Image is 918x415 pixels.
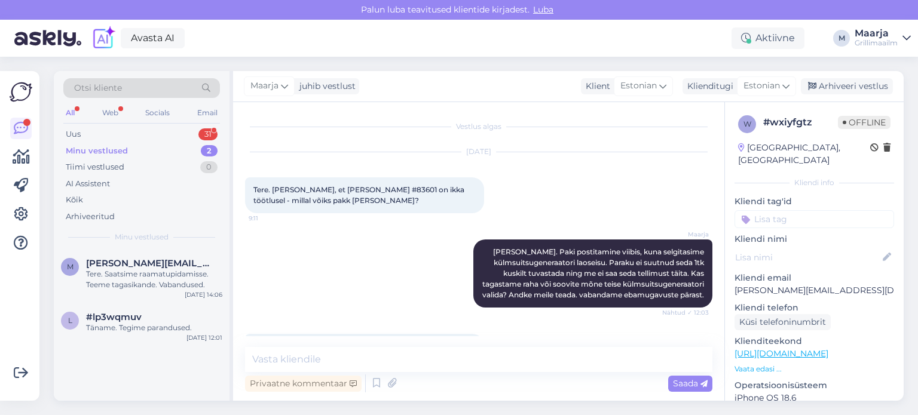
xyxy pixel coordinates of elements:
div: Aktiivne [732,27,804,49]
span: 9:11 [249,214,293,223]
div: M [833,30,850,47]
p: Operatsioonisüsteem [735,379,894,392]
span: Maarja [250,79,279,93]
p: Kliendi nimi [735,233,894,245]
p: [PERSON_NAME][EMAIL_ADDRESS][DOMAIN_NAME] [735,284,894,297]
div: Privaatne kommentaar [245,376,362,392]
div: Arhiveeritud [66,211,115,223]
div: juhib vestlust [295,80,356,93]
div: 31 [198,128,218,140]
div: Uus [66,128,81,140]
span: Estonian [743,79,780,93]
span: Estonian [620,79,657,93]
p: iPhone OS 18.6 [735,392,894,404]
span: [PERSON_NAME]. Paki postitamine viibis, kuna selgitasime külmsuitsugeneraatori laoseisu. Paraku e... [482,247,706,299]
div: Vestlus algas [245,121,712,132]
div: Tiimi vestlused [66,161,124,173]
a: Avasta AI [121,28,185,48]
span: Nähtud ✓ 12:03 [662,308,709,317]
div: 0 [200,161,218,173]
div: All [63,105,77,121]
span: Saada [673,378,708,389]
div: Küsi telefoninumbrit [735,314,831,330]
img: explore-ai [91,26,116,51]
p: Vaata edasi ... [735,364,894,374]
span: Luba [530,4,557,15]
span: Maarja [664,230,709,239]
span: m [67,262,74,271]
div: AI Assistent [66,178,110,190]
div: Web [100,105,121,121]
div: [DATE] 12:01 [186,333,222,342]
div: Täname. Tegime parandused. [86,322,222,333]
a: [URL][DOMAIN_NAME] [735,348,828,359]
div: Kõik [66,194,83,206]
div: [GEOGRAPHIC_DATA], [GEOGRAPHIC_DATA] [738,142,870,167]
input: Lisa nimi [735,251,880,264]
p: Kliendi tag'id [735,195,894,208]
div: Socials [143,105,172,121]
img: Askly Logo [10,81,32,103]
input: Lisa tag [735,210,894,228]
div: Grillimaailm [855,38,898,48]
div: Email [195,105,220,121]
div: 2 [201,145,218,157]
div: Tere. Saatsime raamatupidamisse. Teeme tagasikande. Vabandused. [86,269,222,290]
span: Otsi kliente [74,82,122,94]
div: [DATE] [245,146,712,157]
span: #lp3wqmuv [86,312,142,322]
div: Maarja [855,29,898,38]
p: Kliendi email [735,272,894,284]
span: l [68,316,72,325]
div: # wxiyfgtz [763,115,838,130]
span: Offline [838,116,891,129]
p: Klienditeekond [735,335,894,348]
span: Minu vestlused [115,232,169,242]
span: Tere. [PERSON_NAME], et [PERSON_NAME] #83601 on ikka töötlusel - millal võiks pakk [PERSON_NAME]? [253,185,466,205]
div: Arhiveeri vestlus [801,78,893,94]
div: Klient [581,80,610,93]
span: w [743,119,751,128]
div: Kliendi info [735,177,894,188]
div: [DATE] 14:06 [185,290,222,299]
div: Minu vestlused [66,145,128,157]
p: Kliendi telefon [735,302,894,314]
span: marko.martis@gmail.com [86,258,210,269]
div: Klienditugi [683,80,733,93]
a: MaarjaGrillimaailm [855,29,911,48]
